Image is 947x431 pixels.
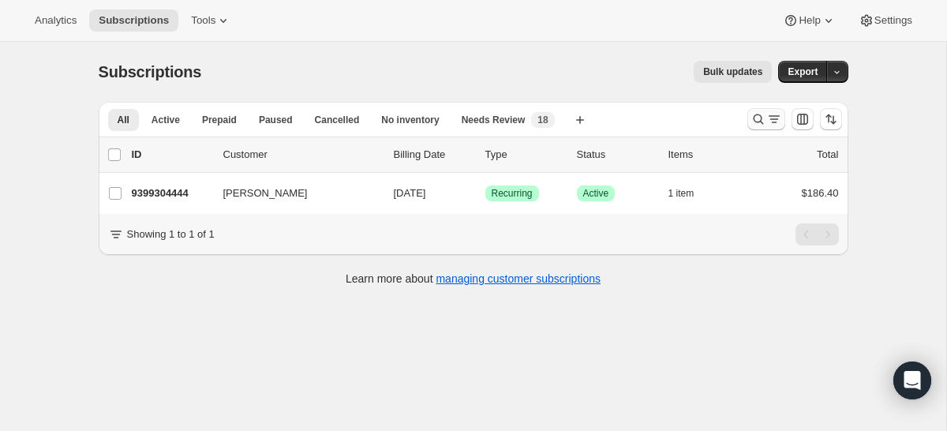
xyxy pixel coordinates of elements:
[152,114,180,126] span: Active
[583,187,609,200] span: Active
[25,9,86,32] button: Analytics
[315,114,360,126] span: Cancelled
[893,362,931,399] div: Open Intercom Messenger
[259,114,293,126] span: Paused
[492,187,533,200] span: Recurring
[817,147,838,163] p: Total
[668,187,694,200] span: 1 item
[223,186,308,201] span: [PERSON_NAME]
[182,9,241,32] button: Tools
[773,9,845,32] button: Help
[874,14,912,27] span: Settings
[849,9,922,32] button: Settings
[788,66,818,78] span: Export
[537,114,548,126] span: 18
[99,63,202,81] span: Subscriptions
[577,147,656,163] p: Status
[799,14,820,27] span: Help
[394,147,473,163] p: Billing Date
[394,187,426,199] span: [DATE]
[132,147,211,163] p: ID
[567,109,593,131] button: Create new view
[202,114,237,126] span: Prepaid
[214,181,372,206] button: [PERSON_NAME]
[99,14,169,27] span: Subscriptions
[89,9,178,32] button: Subscriptions
[778,61,827,83] button: Export
[668,147,747,163] div: Items
[747,108,785,130] button: Search and filter results
[346,271,601,287] p: Learn more about
[694,61,772,83] button: Bulk updates
[820,108,842,130] button: Sort the results
[132,182,839,204] div: 9399304444[PERSON_NAME][DATE]SuccessRecurringSuccessActive1 item$186.40
[132,147,839,163] div: IDCustomerBilling DateTypeStatusItemsTotal
[381,114,439,126] span: No inventory
[132,186,211,201] p: 9399304444
[436,272,601,285] a: managing customer subscriptions
[703,66,762,78] span: Bulk updates
[795,223,839,245] nav: Pagination
[35,14,77,27] span: Analytics
[118,114,129,126] span: All
[462,114,526,126] span: Needs Review
[191,14,215,27] span: Tools
[223,147,381,163] p: Customer
[802,187,839,199] span: $186.40
[668,182,712,204] button: 1 item
[127,227,215,242] p: Showing 1 to 1 of 1
[485,147,564,163] div: Type
[792,108,814,130] button: Customize table column order and visibility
